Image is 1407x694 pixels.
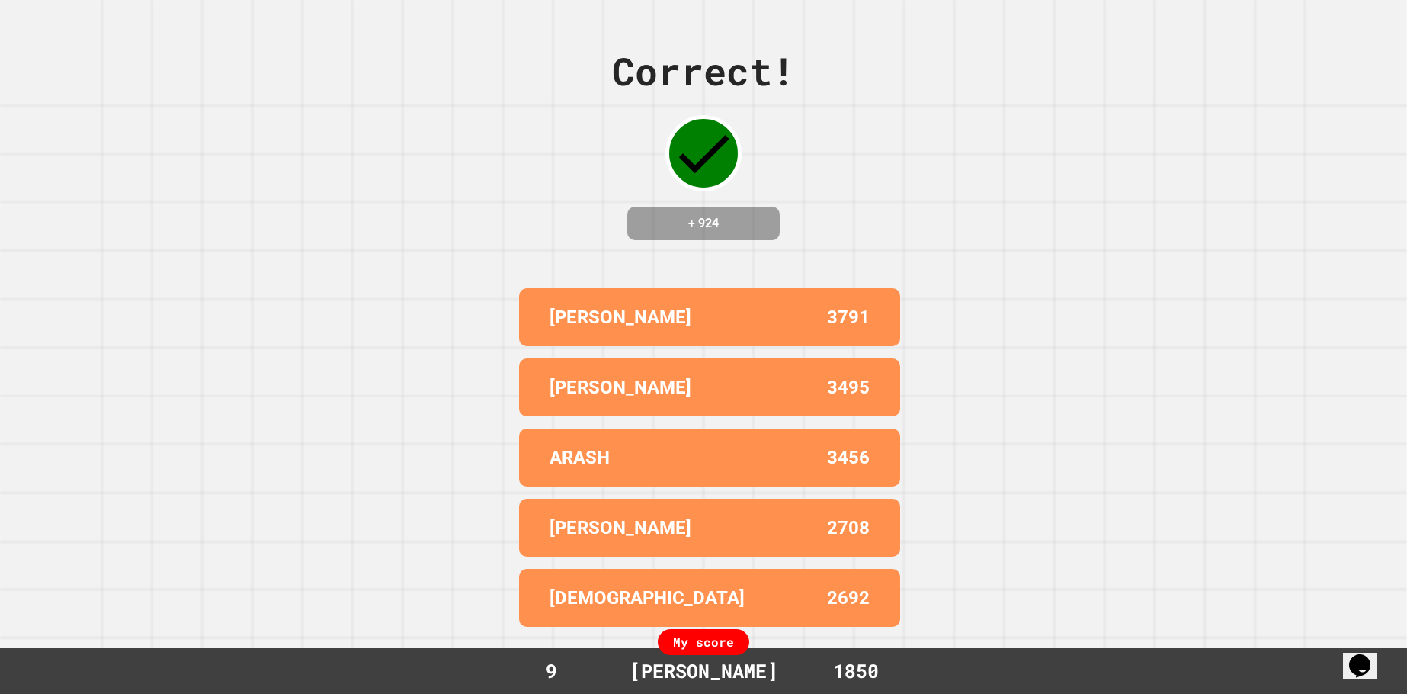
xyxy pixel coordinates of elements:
[550,444,610,471] p: ARASH
[550,514,691,541] p: [PERSON_NAME]
[827,514,870,541] p: 2708
[799,657,913,686] div: 1850
[827,444,870,471] p: 3456
[658,629,749,655] div: My score
[614,657,793,686] div: [PERSON_NAME]
[550,584,745,612] p: [DEMOGRAPHIC_DATA]
[550,304,691,331] p: [PERSON_NAME]
[827,374,870,401] p: 3495
[612,43,795,100] div: Correct!
[1343,633,1392,679] iframe: chat widget
[643,214,764,233] h4: + 924
[550,374,691,401] p: [PERSON_NAME]
[827,584,870,612] p: 2692
[494,657,608,686] div: 9
[827,304,870,331] p: 3791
